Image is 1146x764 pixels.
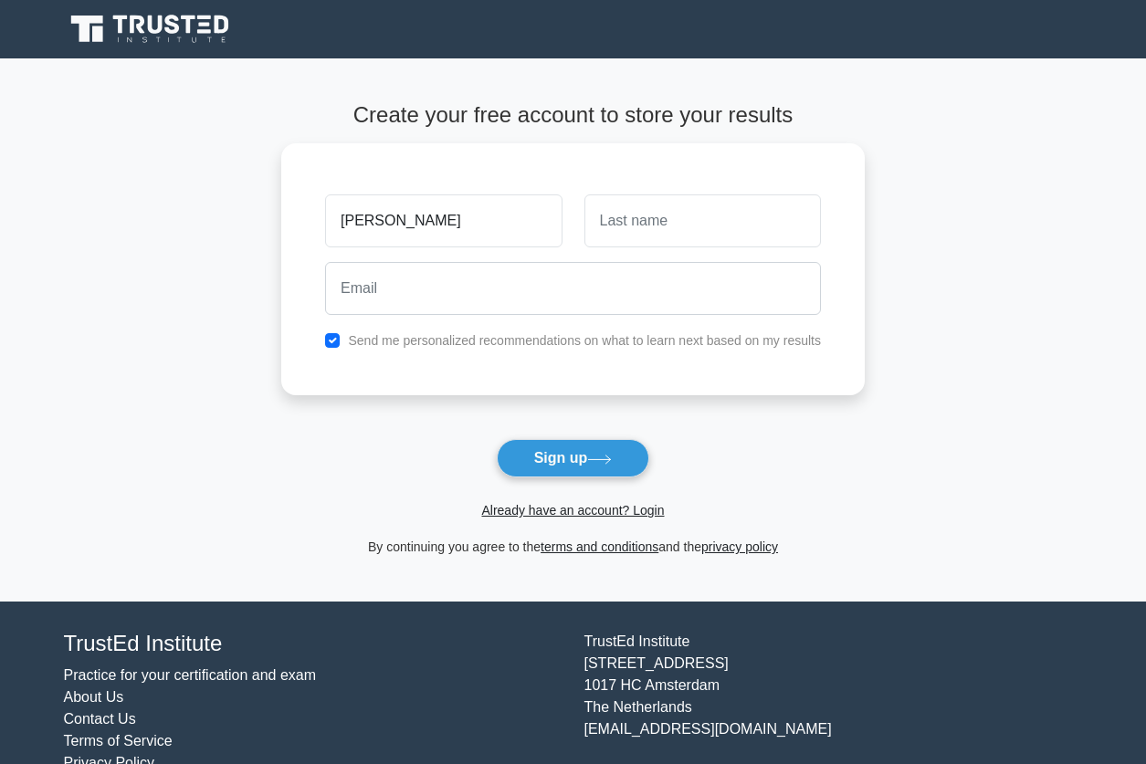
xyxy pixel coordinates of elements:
[584,194,821,247] input: Last name
[325,262,821,315] input: Email
[481,503,664,518] a: Already have an account? Login
[64,733,173,748] a: Terms of Service
[325,194,562,247] input: First name
[497,439,650,477] button: Sign up
[270,536,876,558] div: By continuing you agree to the and the
[701,539,778,554] a: privacy policy
[64,667,317,683] a: Practice for your certification and exam
[64,689,124,705] a: About Us
[64,711,136,727] a: Contact Us
[348,333,821,348] label: Send me personalized recommendations on what to learn next based on my results
[64,631,562,657] h4: TrustEd Institute
[541,539,658,554] a: terms and conditions
[281,102,865,129] h4: Create your free account to store your results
